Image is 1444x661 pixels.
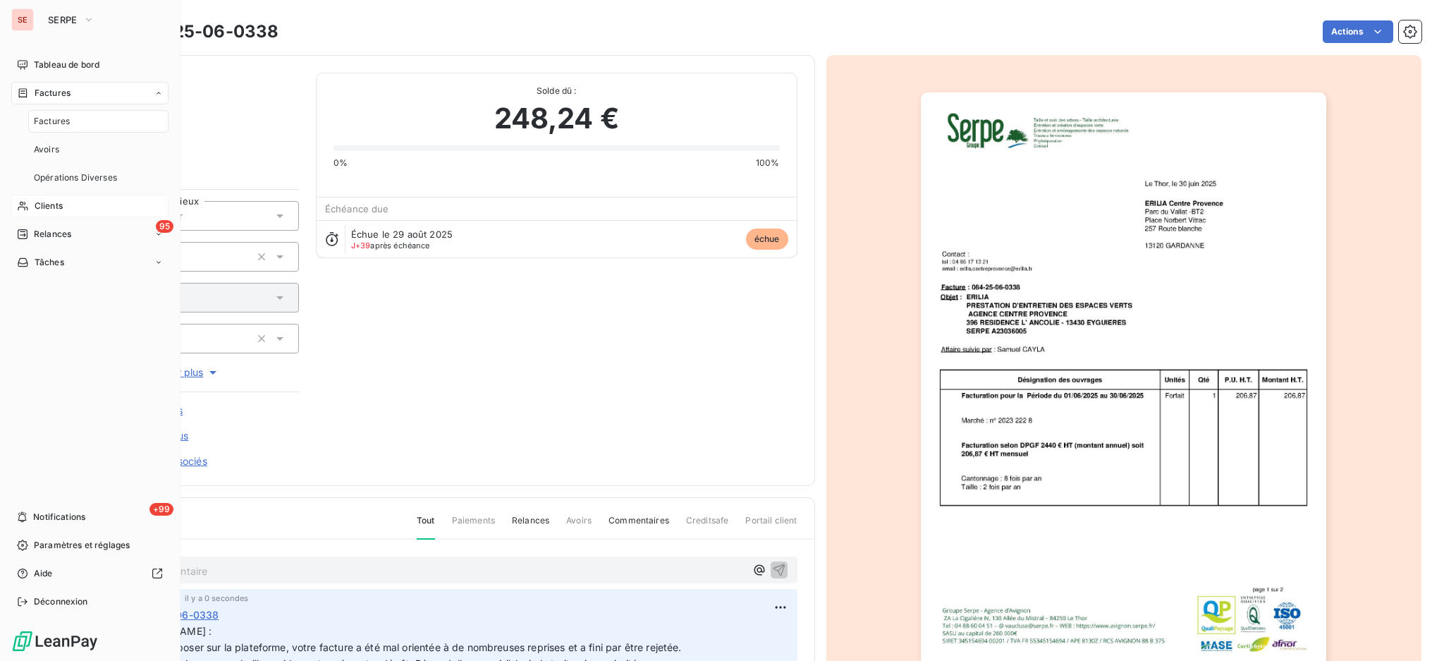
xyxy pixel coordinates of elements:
[34,143,59,156] span: Avoirs
[156,220,173,233] span: 95
[334,157,348,169] span: 0%
[1323,20,1393,43] button: Actions
[185,594,249,602] span: il y a 0 secondes
[34,115,70,128] span: Factures
[149,503,173,516] span: +99
[746,229,788,250] span: échue
[417,514,435,540] span: Tout
[85,365,299,380] button: Voir plus
[334,85,780,97] span: Solde dû :
[34,539,130,552] span: Paramètres et réglages
[34,228,71,241] span: Relances
[33,511,85,523] span: Notifications
[512,514,549,538] span: Relances
[11,562,169,585] a: Aide
[756,157,780,169] span: 100%
[34,595,88,608] span: Déconnexion
[34,171,117,184] span: Opérations Diverses
[686,514,729,538] span: Creditsafe
[111,90,299,101] span: 41ERILIA
[608,514,669,538] span: Commentaires
[351,229,453,240] span: Échue le 29 août 2025
[351,241,371,250] span: J+39
[325,203,389,214] span: Échéance due
[132,19,279,44] h3: 084-25-06-0338
[452,514,495,538] span: Paiements
[494,97,619,140] span: 248,24 €
[351,241,430,250] span: après échéance
[11,630,99,653] img: Logo LeanPay
[1396,613,1430,647] iframe: Intercom live chat
[11,8,34,31] div: SE
[745,514,797,538] span: Portail client
[34,59,99,71] span: Tableau de bord
[48,14,78,25] span: SERPE
[35,256,64,269] span: Tâches
[34,567,53,580] span: Aide
[35,200,63,212] span: Clients
[566,514,592,538] span: Avoirs
[164,365,220,380] span: Voir plus
[35,87,71,99] span: Factures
